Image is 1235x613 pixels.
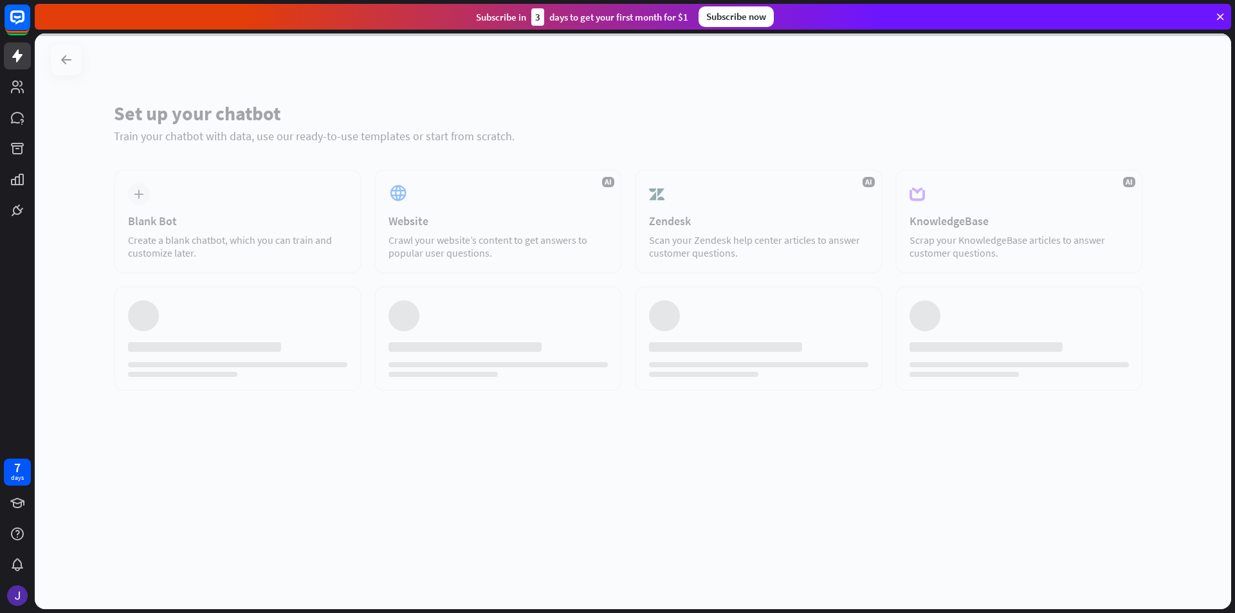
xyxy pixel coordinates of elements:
[531,8,544,26] div: 3
[699,6,774,27] div: Subscribe now
[11,473,24,482] div: days
[4,459,31,486] a: 7 days
[476,8,688,26] div: Subscribe in days to get your first month for $1
[14,462,21,473] div: 7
